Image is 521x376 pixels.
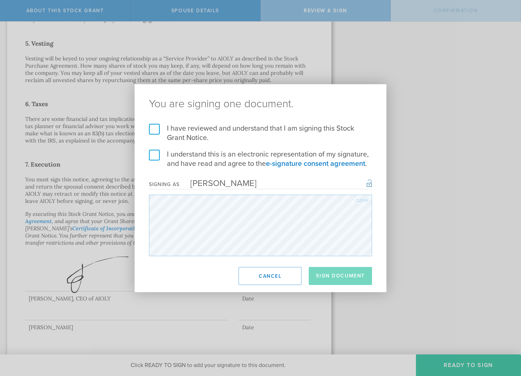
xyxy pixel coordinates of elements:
button: Cancel [239,267,302,285]
ng-pluralize: You are signing one document. [149,99,372,109]
label: I understand this is an electronic representation of my signature, and have read and agree to the . [149,150,372,168]
div: Signing as [149,181,180,187]
iframe: Chat Widget [485,320,521,354]
a: e-signature consent agreement [266,159,365,168]
label: I have reviewed and understand that I am signing this Stock Grant Notice. [149,124,372,142]
button: Sign Document [309,267,372,285]
div: [PERSON_NAME] [180,178,257,189]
